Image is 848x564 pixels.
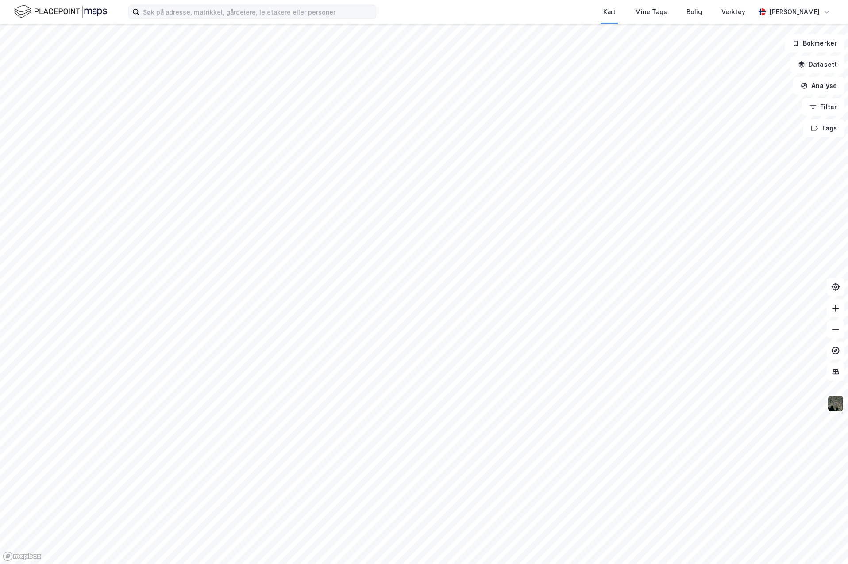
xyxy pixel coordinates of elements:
[603,7,616,17] div: Kart
[686,7,702,17] div: Bolig
[785,34,844,52] button: Bokmerker
[790,56,844,73] button: Datasett
[139,5,376,19] input: Søk på adresse, matrikkel, gårdeiere, leietakere eller personer
[804,522,848,564] div: Kontrollprogram for chat
[721,7,745,17] div: Verktøy
[769,7,820,17] div: [PERSON_NAME]
[14,4,107,19] img: logo.f888ab2527a4732fd821a326f86c7f29.svg
[3,551,42,561] a: Mapbox homepage
[802,98,844,116] button: Filter
[803,119,844,137] button: Tags
[635,7,667,17] div: Mine Tags
[804,522,848,564] iframe: Chat Widget
[793,77,844,95] button: Analyse
[827,395,844,412] img: 9k=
